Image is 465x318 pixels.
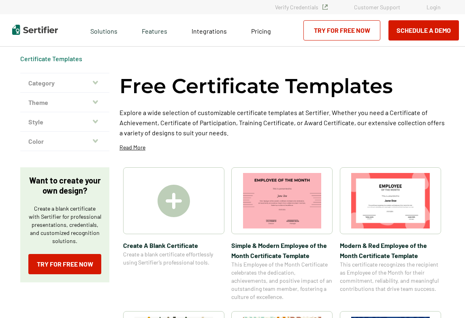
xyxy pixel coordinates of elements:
span: Modern & Red Employee of the Month Certificate Template [340,240,441,260]
p: Want to create your own design? [28,175,101,196]
a: Certificate Templates [20,55,82,62]
img: Sertifier | Digital Credentialing Platform [12,25,58,35]
a: Simple & Modern Employee of the Month Certificate TemplateSimple & Modern Employee of the Month C... [231,167,333,301]
span: Features [142,25,167,35]
span: Create a blank certificate effortlessly using Sertifier’s professional tools. [123,250,224,267]
img: Modern & Red Employee of the Month Certificate Template [351,173,430,228]
p: Create a blank certificate with Sertifier for professional presentations, credentials, and custom... [28,205,101,245]
span: Pricing [251,27,271,35]
p: Explore a wide selection of customizable certificate templates at Sertifier. Whether you need a C... [119,107,445,138]
img: Create A Blank Certificate [158,185,190,217]
a: Verify Credentials [275,4,328,11]
span: Simple & Modern Employee of the Month Certificate Template [231,240,333,260]
a: Integrations [192,25,227,35]
a: Login [427,4,441,11]
a: Try for Free Now [28,254,101,274]
span: This certificate recognizes the recipient as Employee of the Month for their commitment, reliabil... [340,260,441,293]
span: Solutions [90,25,117,35]
p: Read More [119,143,145,152]
span: Certificate Templates [20,55,82,63]
a: Modern & Red Employee of the Month Certificate TemplateModern & Red Employee of the Month Certifi... [340,167,441,301]
h1: Free Certificate Templates [119,73,393,99]
a: Try for Free Now [303,20,380,41]
span: This Employee of the Month Certificate celebrates the dedication, achievements, and positive impa... [231,260,333,301]
img: Verified [322,4,328,10]
button: Style [20,112,109,132]
span: Integrations [192,27,227,35]
div: Breadcrumb [20,55,82,63]
button: Theme [20,93,109,112]
button: Color [20,132,109,151]
a: Customer Support [354,4,400,11]
button: Category [20,73,109,93]
a: Pricing [251,25,271,35]
span: Create A Blank Certificate [123,240,224,250]
img: Simple & Modern Employee of the Month Certificate Template [243,173,322,228]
